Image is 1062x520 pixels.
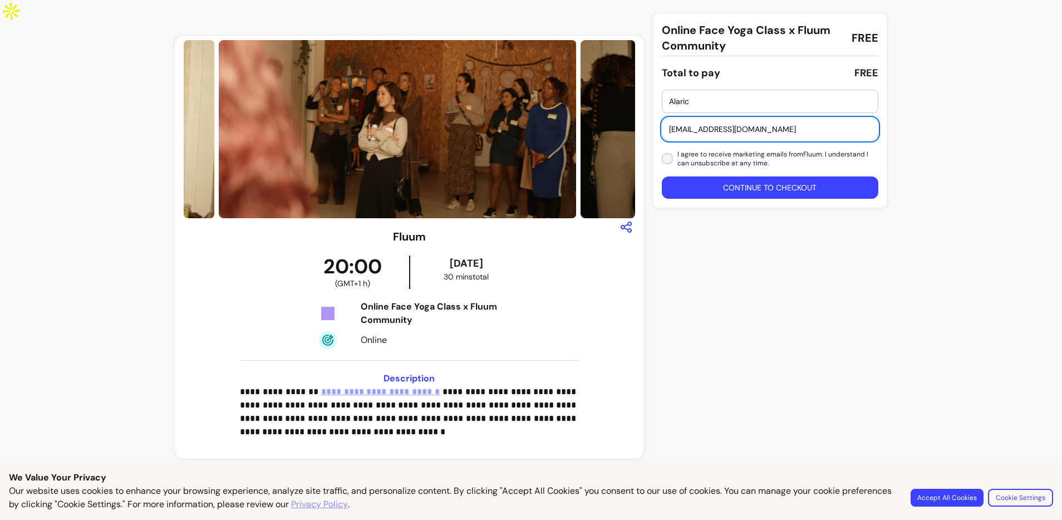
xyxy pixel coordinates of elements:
div: [DATE] [412,256,520,271]
span: Online Face Yoga Class x Fluum Community [662,22,843,53]
button: Accept All Cookies [911,489,984,507]
div: Total to pay [662,65,720,81]
a: Privacy Policy [291,498,348,511]
div: 20:00 [297,256,410,289]
span: ( GMT+1 h ) [335,278,370,289]
div: Online [361,333,519,347]
img: https://d22cr2pskkweo8.cloudfront.net/bebc8608-c9bb-47e6-9180-4ba40991fc76 [219,40,576,218]
p: We Value Your Privacy [9,471,1053,484]
button: Cookie Settings [988,489,1053,507]
input: Enter your email address [669,124,871,135]
div: Online Face Yoga Class x Fluum Community [361,300,519,327]
img: Tickets Icon [319,305,337,322]
button: Continue to checkout [662,176,878,199]
div: 30 mins total [412,271,520,282]
input: Enter your first name [669,96,871,107]
h3: Fluum [393,229,426,244]
span: FREE [852,30,878,46]
img: https://d22cr2pskkweo8.cloudfront.net/067ecc5e-a255-44f1-bac5-3b283ce54a9c [581,40,938,218]
h3: Description [240,372,578,385]
div: FREE [854,65,878,81]
p: Our website uses cookies to enhance your browsing experience, analyze site traffic, and personali... [9,484,897,511]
